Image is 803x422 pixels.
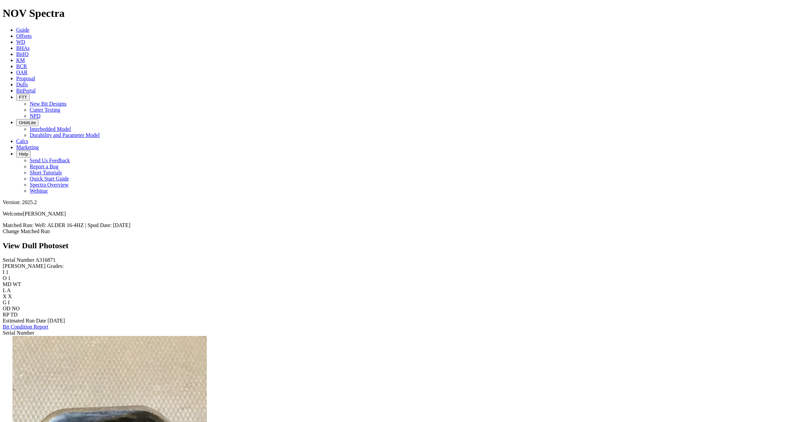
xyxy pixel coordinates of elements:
a: Quick Start Guide [30,176,69,181]
p: Welcome [3,211,800,217]
div: [PERSON_NAME] Grades: [3,263,800,269]
a: Webinar [30,188,48,194]
label: I [3,269,4,275]
a: Change Matched Run [3,228,50,234]
a: Cutter Testing [30,107,60,113]
a: Interbedded Model [30,126,71,132]
span: X [8,293,12,299]
a: Guide [16,27,29,33]
button: FTT [16,94,30,101]
label: L [3,287,6,293]
span: A [7,287,11,293]
a: Short Tutorials [30,170,62,175]
a: Bit Condition Report [3,324,48,330]
a: OAR [16,69,28,75]
a: Durability and Parameter Model [30,132,100,138]
a: BitPortal [16,88,36,93]
span: Well: ALDER 16-4HZ | Spud Date: [DATE] [35,222,131,228]
span: 1 [6,269,8,275]
a: WD [16,39,25,45]
a: Send Us Feedback [30,158,70,163]
label: Estimated Run Date [3,318,46,323]
a: BitIQ [16,51,28,57]
a: Proposal [16,76,35,81]
button: OrbitLite [16,119,38,126]
span: OrbitLite [19,120,36,125]
span: Matched Run: [3,222,33,228]
label: O [3,275,7,281]
span: [PERSON_NAME] [23,211,66,217]
span: FTT [19,95,27,100]
a: NPD [30,113,40,119]
h1: NOV Spectra [3,7,800,20]
label: X [3,293,7,299]
span: I [8,300,10,305]
button: Help [16,150,31,158]
label: OD [3,306,10,311]
a: New Bit Designs [30,101,66,107]
a: Report a Bug [30,164,58,169]
label: Serial Number [3,257,34,263]
div: Version: 2025.2 [3,199,800,205]
a: Offsets [16,33,32,39]
span: Serial Number [3,330,34,336]
span: TD [10,312,18,317]
label: G [3,300,7,305]
a: BCR [16,63,27,69]
a: Spectra Overview [30,182,68,188]
a: KM [16,57,25,63]
a: Marketing [16,144,39,150]
span: NO [12,306,20,311]
span: Help [19,151,28,157]
a: Dulls [16,82,28,87]
a: BHAs [16,45,30,51]
label: MD [3,281,11,287]
span: [DATE] [48,318,65,323]
span: 1 [8,275,11,281]
span: WT [13,281,21,287]
h2: View Dull Photoset [3,241,800,250]
a: Calcs [16,138,28,144]
span: A316871 [35,257,56,263]
label: RP [3,312,9,317]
